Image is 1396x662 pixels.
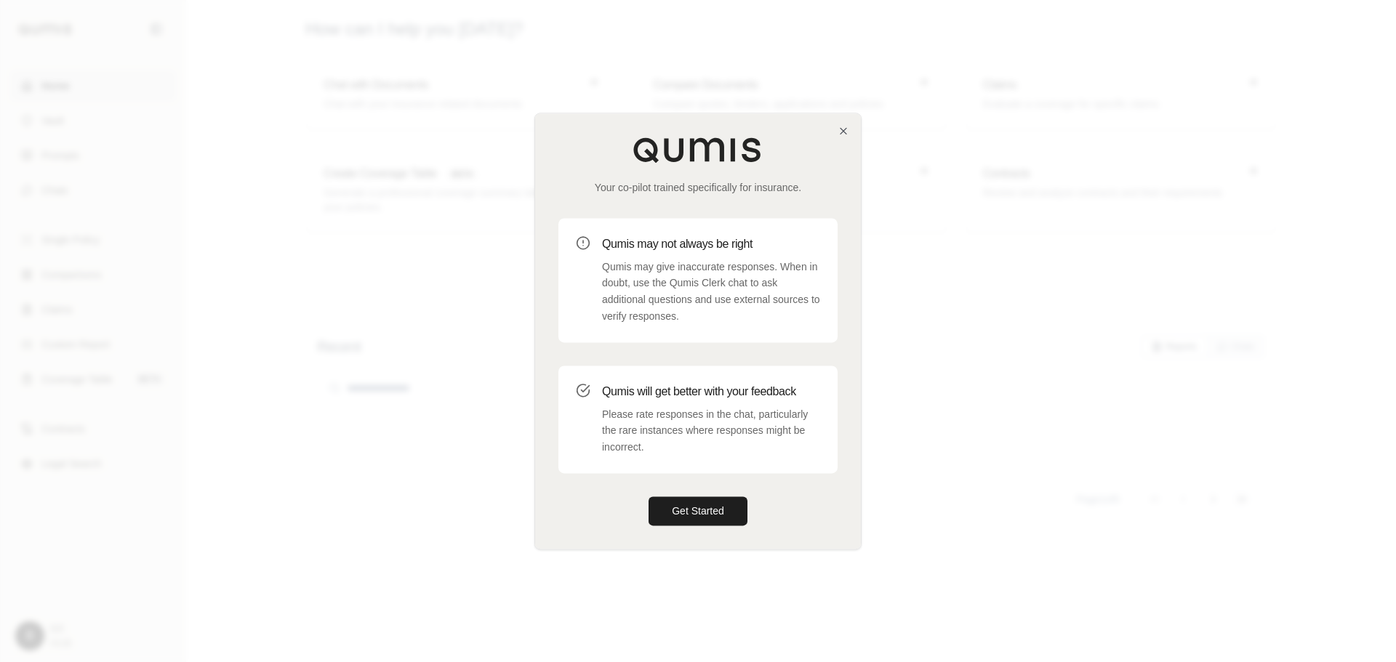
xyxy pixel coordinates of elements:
p: Qumis may give inaccurate responses. When in doubt, use the Qumis Clerk chat to ask additional qu... [602,259,820,325]
h3: Qumis will get better with your feedback [602,383,820,400]
p: Please rate responses in the chat, particularly the rare instances where responses might be incor... [602,406,820,456]
img: Qumis Logo [633,137,763,163]
button: Get Started [649,496,747,525]
p: Your co-pilot trained specifically for insurance. [558,180,838,195]
h3: Qumis may not always be right [602,235,820,253]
